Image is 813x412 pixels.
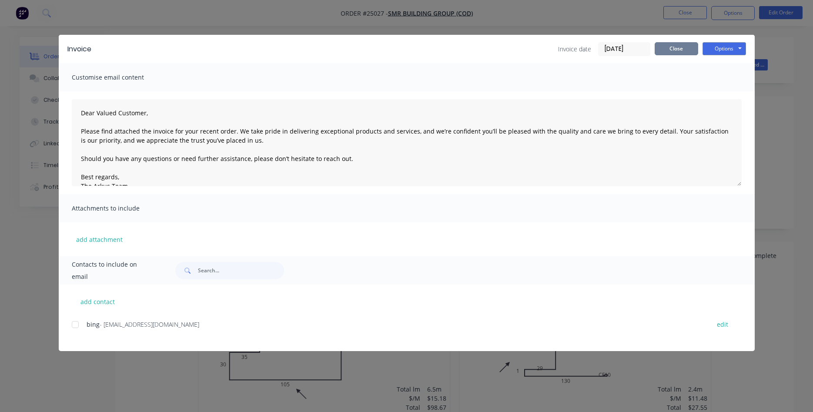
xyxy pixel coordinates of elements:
[558,44,591,54] span: Invoice date
[72,233,127,246] button: add attachment
[72,71,167,84] span: Customise email content
[72,295,124,308] button: add contact
[72,99,742,186] textarea: Dear Valued Customer, Please find attached the invoice for your recent order. We take pride in de...
[87,320,100,328] span: bing
[72,258,154,283] span: Contacts to include on email
[198,262,284,279] input: Search...
[712,318,733,330] button: edit
[100,320,199,328] span: - [EMAIL_ADDRESS][DOMAIN_NAME]
[655,42,698,55] button: Close
[703,42,746,55] button: Options
[67,44,91,54] div: Invoice
[72,202,167,214] span: Attachments to include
